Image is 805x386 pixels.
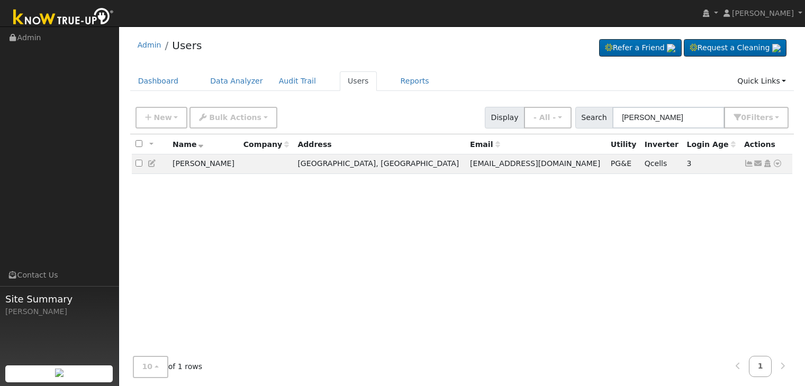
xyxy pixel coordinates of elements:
a: Login As [763,159,772,168]
td: [GEOGRAPHIC_DATA], [GEOGRAPHIC_DATA] [294,154,466,174]
a: Other actions [773,158,782,169]
span: of 1 rows [133,356,203,378]
span: PG&E [611,159,631,168]
img: retrieve [667,44,675,52]
a: 1 [749,356,772,377]
a: Reports [393,71,437,91]
span: Filter [746,113,773,122]
span: Name [173,140,204,149]
span: New [153,113,171,122]
div: Utility [611,139,637,150]
a: Audit Trail [271,71,324,91]
a: Show Graph [744,159,754,168]
span: 08/11/2025 6:33:05 PM [687,159,692,168]
span: Search [575,107,613,128]
a: Refer a Friend [599,39,682,57]
span: Site Summary [5,292,113,306]
img: Know True-Up [8,6,119,30]
span: Email [470,140,500,149]
span: Days since last login [687,140,736,149]
button: 10 [133,356,168,378]
div: Inverter [645,139,680,150]
a: Data Analyzer [202,71,271,91]
button: - All - [524,107,572,128]
a: shtrgrl@me.com [754,158,763,169]
span: Company name [243,140,289,149]
span: Qcells [645,159,667,168]
input: Search [612,107,725,128]
a: Dashboard [130,71,187,91]
div: Actions [744,139,789,150]
span: Bulk Actions [209,113,261,122]
div: [PERSON_NAME] [5,306,113,317]
a: Admin [138,41,161,49]
span: Display [485,107,524,128]
a: Users [340,71,377,91]
button: New [135,107,188,128]
td: [PERSON_NAME] [169,154,240,174]
a: Quick Links [729,71,794,91]
button: Bulk Actions [189,107,277,128]
a: Request a Cleaning [684,39,786,57]
span: [PERSON_NAME] [732,9,794,17]
a: Edit User [148,159,157,168]
a: Users [172,39,202,52]
span: 10 [142,363,153,371]
span: s [768,113,773,122]
img: retrieve [772,44,781,52]
div: Address [297,139,463,150]
span: [EMAIL_ADDRESS][DOMAIN_NAME] [470,159,600,168]
button: 0Filters [724,107,789,128]
img: retrieve [55,369,64,377]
